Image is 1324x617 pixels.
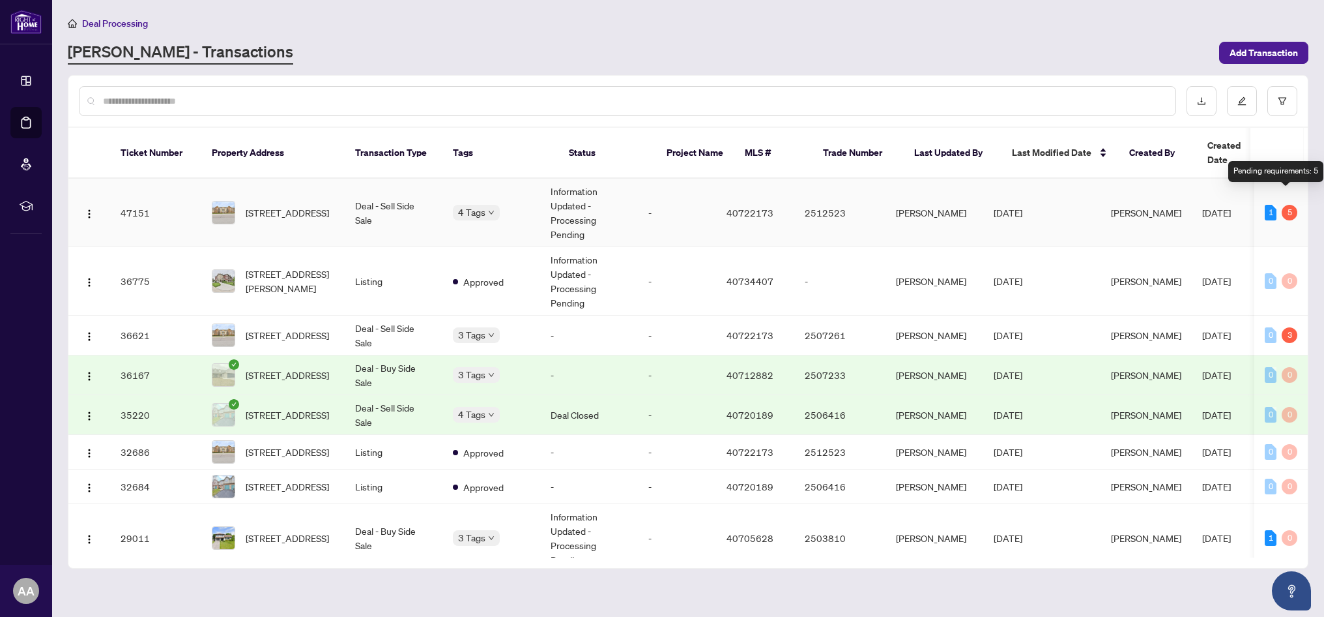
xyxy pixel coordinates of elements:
[794,395,885,435] td: 2506416
[638,355,716,395] td: -
[727,532,773,544] span: 40705628
[794,470,885,504] td: 2506416
[246,267,334,295] span: [STREET_ADDRESS][PERSON_NAME]
[1219,42,1308,64] button: Add Transaction
[1282,205,1297,220] div: 5
[1282,327,1297,343] div: 3
[727,369,773,381] span: 40712882
[345,316,442,355] td: Deal - Sell Side Sale
[1197,128,1288,179] th: Created Date
[1282,273,1297,289] div: 0
[84,331,94,342] img: Logo
[84,448,94,459] img: Logo
[540,179,638,247] td: Information Updated - Processing Pending
[110,504,201,573] td: 29011
[540,316,638,355] td: -
[813,128,904,179] th: Trade Number
[638,316,716,355] td: -
[1265,479,1276,494] div: 0
[794,179,885,247] td: 2512523
[246,408,329,422] span: [STREET_ADDRESS]
[345,395,442,435] td: Deal - Sell Side Sale
[442,128,558,179] th: Tags
[82,18,148,29] span: Deal Processing
[488,535,495,541] span: down
[994,409,1022,421] span: [DATE]
[84,411,94,421] img: Logo
[212,475,235,498] img: thumbnail-img
[458,367,485,382] span: 3 Tags
[656,128,734,179] th: Project Name
[1111,409,1181,421] span: [PERSON_NAME]
[794,355,885,395] td: 2507233
[79,325,100,346] button: Logo
[1111,446,1181,458] span: [PERSON_NAME]
[794,316,885,355] td: 2507261
[1202,329,1231,341] span: [DATE]
[1265,327,1276,343] div: 0
[463,480,504,494] span: Approved
[794,504,885,573] td: 2503810
[540,355,638,395] td: -
[1119,128,1197,179] th: Created By
[1230,42,1298,63] span: Add Transaction
[458,205,485,220] span: 4 Tags
[1202,481,1231,492] span: [DATE]
[727,329,773,341] span: 40722173
[994,329,1022,341] span: [DATE]
[458,327,485,342] span: 3 Tags
[110,247,201,316] td: 36775
[110,355,201,395] td: 36167
[84,209,94,219] img: Logo
[1228,161,1323,182] div: Pending requirements: 5
[1187,86,1216,116] button: download
[246,205,329,220] span: [STREET_ADDRESS]
[345,179,442,247] td: Deal - Sell Side Sale
[68,41,293,65] a: [PERSON_NAME] - Transactions
[1265,367,1276,383] div: 0
[110,395,201,435] td: 35220
[110,470,201,504] td: 32684
[1202,532,1231,544] span: [DATE]
[79,476,100,497] button: Logo
[885,179,983,247] td: [PERSON_NAME]
[540,470,638,504] td: -
[458,530,485,545] span: 3 Tags
[794,247,885,316] td: -
[463,275,504,289] span: Approved
[79,404,100,425] button: Logo
[212,527,235,549] img: thumbnail-img
[79,442,100,462] button: Logo
[1197,97,1206,106] span: download
[246,531,329,545] span: [STREET_ADDRESS]
[345,247,442,316] td: Listing
[1111,275,1181,287] span: [PERSON_NAME]
[994,275,1022,287] span: [DATE]
[1202,275,1231,287] span: [DATE]
[885,504,983,573] td: [PERSON_NAME]
[488,372,495,378] span: down
[1012,145,1091,160] span: Last Modified Date
[1237,97,1246,106] span: edit
[488,412,495,418] span: down
[994,207,1022,218] span: [DATE]
[345,504,442,573] td: Deal - Buy Side Sale
[885,435,983,470] td: [PERSON_NAME]
[458,407,485,422] span: 4 Tags
[1207,138,1262,167] span: Created Date
[10,10,42,34] img: logo
[212,364,235,386] img: thumbnail-img
[1111,481,1181,492] span: [PERSON_NAME]
[212,202,235,224] img: thumbnail-img
[885,470,983,504] td: [PERSON_NAME]
[110,435,201,470] td: 32686
[994,369,1022,381] span: [DATE]
[794,435,885,470] td: 2512523
[540,435,638,470] td: -
[84,277,94,288] img: Logo
[1202,369,1231,381] span: [DATE]
[1267,86,1297,116] button: filter
[1282,530,1297,546] div: 0
[540,395,638,435] td: Deal Closed
[79,528,100,549] button: Logo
